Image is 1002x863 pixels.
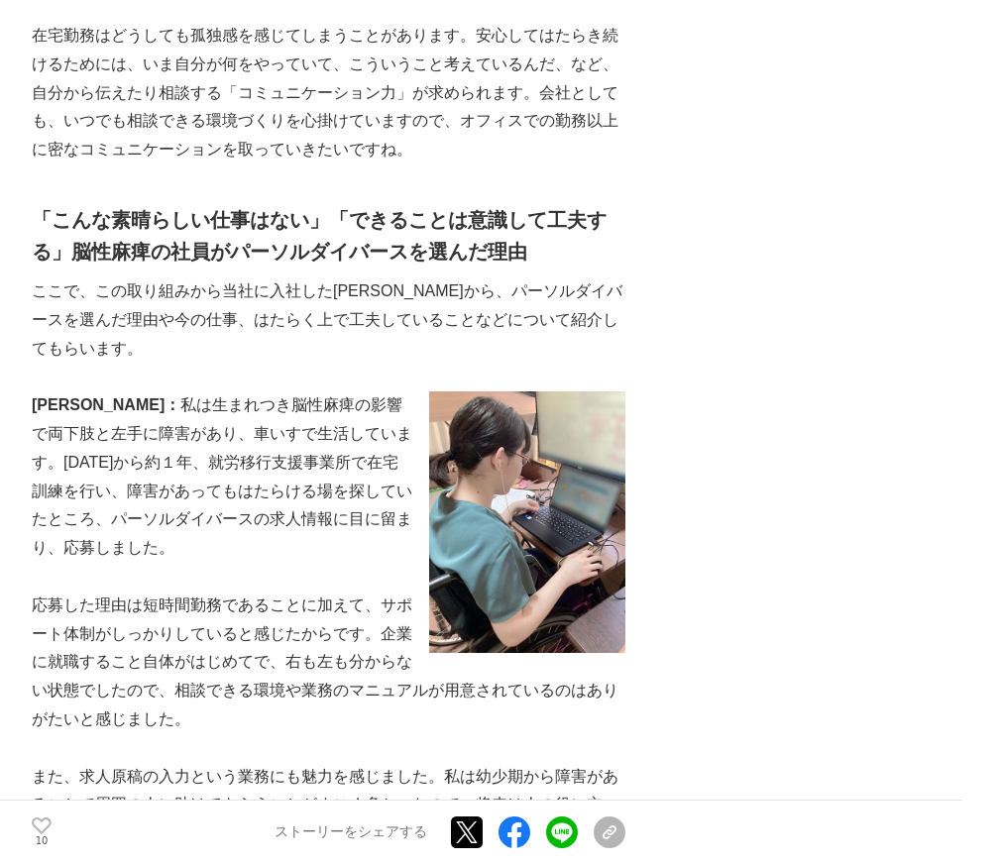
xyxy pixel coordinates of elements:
strong: 「こんな素晴らしい仕事はない」「できることは意識して工夫する」脳性麻痺の社員がパーソルダイバースを選んだ理由 [32,209,607,263]
p: 10 [32,836,52,846]
img: thumbnail_4bef6840-3516-11ef-810b-0f30b890c363.jpg [429,391,625,653]
p: ストーリーをシェアする [275,823,427,841]
strong: [PERSON_NAME]： [32,396,180,413]
p: 在宅勤務はどうしても孤独感を感じてしまうことがあります。安心してはたらき続けるためには、いま自分が何をやっていて、こういうこと考えているんだ、など、自分から伝えたり相談する「コミュニケーション力... [32,22,625,164]
p: ここで、この取り組みから当社に入社した[PERSON_NAME]から、パーソルダイバースを選んだ理由や今の仕事、はたらく上で工夫していることなどについて紹介してもらいます。 [32,277,625,363]
p: 私は生まれつき脳性麻痺の影響で両下肢と左手に障害があり、車いすで生活しています。[DATE]から約１年、就労移行支援事業所で在宅訓練を行い、障害があってもはたらける場を探していたところ、パーソル... [32,391,625,563]
p: 応募した理由は短時間勤務であることに加えて、サポート体制がしっかりしていると感じたからです。企業に就職すること自体がはじめてで、右も左も分からない状態でしたので、相談できる環境や業務のマニュアル... [32,592,625,734]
